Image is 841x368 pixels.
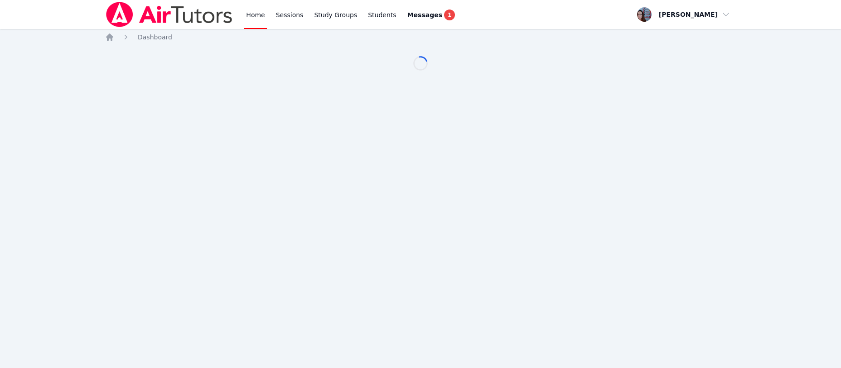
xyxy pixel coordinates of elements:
[138,33,172,42] a: Dashboard
[138,33,172,41] span: Dashboard
[105,2,233,27] img: Air Tutors
[105,33,736,42] nav: Breadcrumb
[407,10,442,19] span: Messages
[444,10,455,20] span: 1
